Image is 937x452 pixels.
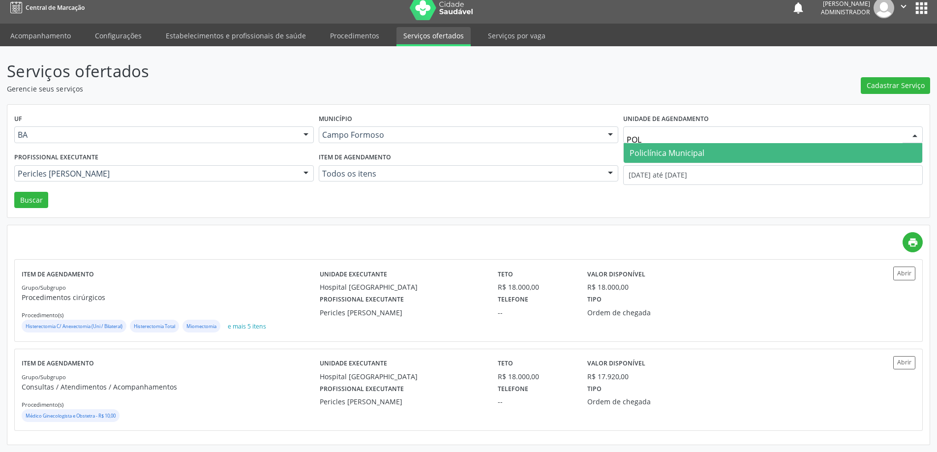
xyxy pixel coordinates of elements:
[22,267,94,282] label: Item de agendamento
[134,323,175,330] small: Histerectomia Total
[907,237,918,248] i: print
[498,307,573,318] div: --
[396,27,471,46] a: Serviços ofertados
[861,77,930,94] button: Cadastrar Serviço
[7,59,653,84] p: Serviços ofertados
[22,292,320,302] p: Procedimentos cirúrgicos
[22,382,320,392] p: Consultas / Atendimentos / Acompanhamentos
[18,130,294,140] span: BA
[587,267,645,282] label: Valor disponível
[867,80,925,90] span: Cadastrar Serviço
[821,8,870,16] span: Administrador
[893,267,915,280] button: Abrir
[320,267,387,282] label: Unidade executante
[323,27,386,44] a: Procedimentos
[7,84,653,94] p: Gerencie seus serviços
[18,169,294,179] span: Pericles [PERSON_NAME]
[14,192,48,209] button: Buscar
[587,307,707,318] div: Ordem de chegada
[186,323,216,330] small: Miomectomia
[224,320,270,333] button: e mais 5 itens
[498,356,513,371] label: Teto
[22,284,66,291] small: Grupo/Subgrupo
[322,169,598,179] span: Todos os itens
[22,311,63,319] small: Procedimento(s)
[498,267,513,282] label: Teto
[320,382,404,397] label: Profissional executante
[587,292,602,307] label: Tipo
[319,112,352,127] label: Município
[320,282,484,292] div: Hospital [GEOGRAPHIC_DATA]
[587,356,645,371] label: Valor disponível
[14,112,22,127] label: UF
[159,27,313,44] a: Estabelecimentos e profissionais de saúde
[498,396,573,407] div: --
[587,396,707,407] div: Ordem de chegada
[498,371,573,382] div: R$ 18.000,00
[498,292,528,307] label: Telefone
[623,112,709,127] label: Unidade de agendamento
[587,282,629,292] div: R$ 18.000,00
[3,27,78,44] a: Acompanhamento
[587,382,602,397] label: Tipo
[627,130,903,150] input: Selecione um estabelecimento
[587,371,629,382] div: R$ 17.920,00
[498,282,573,292] div: R$ 18.000,00
[623,165,923,185] input: Selecione um intervalo
[22,401,63,408] small: Procedimento(s)
[320,292,404,307] label: Profissional executante
[22,373,66,381] small: Grupo/Subgrupo
[320,307,484,318] div: Pericles [PERSON_NAME]
[630,148,704,158] span: Policlínica Municipal
[26,3,85,12] span: Central de Marcação
[26,413,116,419] small: Médico Ginecologista e Obstetra - R$ 10,00
[14,150,98,165] label: Profissional executante
[22,356,94,371] label: Item de agendamento
[498,382,528,397] label: Telefone
[322,130,598,140] span: Campo Formoso
[320,356,387,371] label: Unidade executante
[88,27,149,44] a: Configurações
[903,232,923,252] a: print
[26,323,122,330] small: Histerectomia C/ Anexectomia (Uni / Bilateral)
[893,356,915,369] button: Abrir
[319,150,391,165] label: Item de agendamento
[320,371,484,382] div: Hospital [GEOGRAPHIC_DATA]
[320,396,484,407] div: Pericles [PERSON_NAME]
[791,1,805,15] button: notifications
[898,1,909,12] i: 
[481,27,552,44] a: Serviços por vaga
